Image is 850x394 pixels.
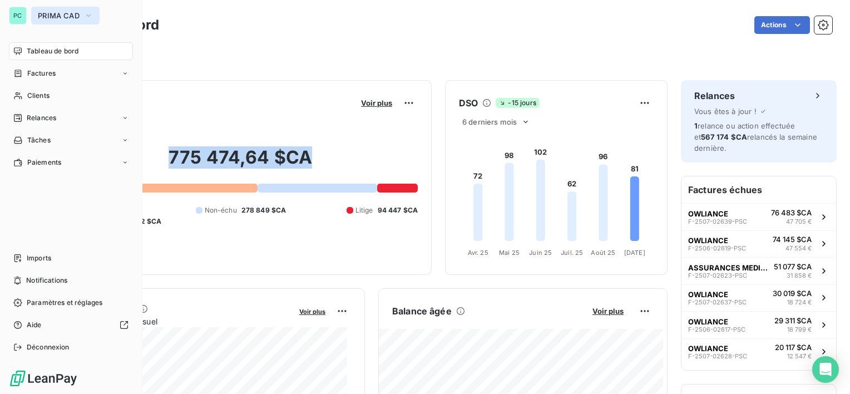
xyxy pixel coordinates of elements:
[205,205,237,215] span: Non-échu
[27,46,78,56] span: Tableau de bord
[688,272,747,279] span: F-2507-02623-PSC
[26,275,67,285] span: Notifications
[468,249,488,257] tspan: Avr. 25
[688,218,747,225] span: F-2507-02639-PSC
[9,316,133,334] a: Aide
[361,98,392,107] span: Voir plus
[773,289,812,298] span: 30 019 $CA
[787,271,812,280] span: 31 858 €
[63,146,418,180] h2: 775 474,64 $CA
[785,244,812,253] span: 47 554 €
[27,342,70,352] span: Déconnexion
[462,117,517,126] span: 6 derniers mois
[392,304,452,318] h6: Balance âgée
[27,135,51,145] span: Tâches
[27,157,61,168] span: Paiements
[694,121,817,152] span: relance ou action effectuée et relancés la semaine dernière.
[27,298,102,308] span: Paramètres et réglages
[694,107,757,116] span: Vous êtes à jour !
[624,249,645,257] tspan: [DATE]
[694,89,735,102] h6: Relances
[688,317,728,326] span: OWLIANCE
[694,121,698,130] span: 1
[9,7,27,24] div: PC
[688,353,747,359] span: F-2507-02628-PSC
[241,205,286,215] span: 278 849 $CA
[701,132,747,141] span: 567 174 $CA
[681,338,836,366] button: OWLIANCEF-2507-02628-PSC20 117 $CA12 547 €
[496,98,539,108] span: -15 jours
[681,284,836,312] button: OWLIANCEF-2507-02637-PSC30 019 $CA18 724 €
[681,230,836,258] button: OWLIANCEF-2506-02619-PSC74 145 $CA47 554 €
[378,205,418,215] span: 94 447 $CA
[529,249,552,257] tspan: Juin 25
[787,352,812,361] span: 12 547 €
[63,316,291,327] span: Chiffre d'affaires mensuel
[688,209,728,218] span: OWLIANCE
[786,217,812,226] span: 47 705 €
[774,262,812,271] span: 51 077 $CA
[787,298,812,307] span: 18 724 €
[688,263,769,272] span: ASSURANCES MEDICALES
[688,299,747,306] span: F-2507-02637-PSC
[681,176,836,203] h6: Factures échues
[499,249,520,257] tspan: Mai 25
[754,16,810,34] button: Actions
[812,356,839,383] div: Open Intercom Messenger
[561,249,583,257] tspan: Juil. 25
[681,203,836,230] button: OWLIANCEF-2507-02639-PSC76 483 $CA47 705 €
[681,311,836,338] button: OWLIANCEF-2506-02617-PSC29 311 $CA18 799 €
[773,235,812,244] span: 74 145 $CA
[355,205,373,215] span: Litige
[27,68,56,78] span: Factures
[688,326,745,333] span: F-2506-02617-PSC
[592,307,624,316] span: Voir plus
[9,370,78,387] img: Logo LeanPay
[27,91,50,101] span: Clients
[459,96,478,110] h6: DSO
[775,343,812,352] span: 20 117 $CA
[688,344,728,353] span: OWLIANCE
[591,249,615,257] tspan: Août 25
[688,236,728,245] span: OWLIANCE
[27,113,56,123] span: Relances
[27,320,42,330] span: Aide
[38,11,80,20] span: PRIMA CAD
[358,98,396,108] button: Voir plus
[688,290,728,299] span: OWLIANCE
[296,306,329,316] button: Voir plus
[787,325,812,334] span: 18 799 €
[589,306,627,316] button: Voir plus
[774,316,812,325] span: 29 311 $CA
[299,308,325,316] span: Voir plus
[27,253,51,263] span: Imports
[688,245,746,252] span: F-2506-02619-PSC
[771,208,812,217] span: 76 483 $CA
[681,257,836,284] button: ASSURANCES MEDICALESF-2507-02623-PSC51 077 $CA31 858 €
